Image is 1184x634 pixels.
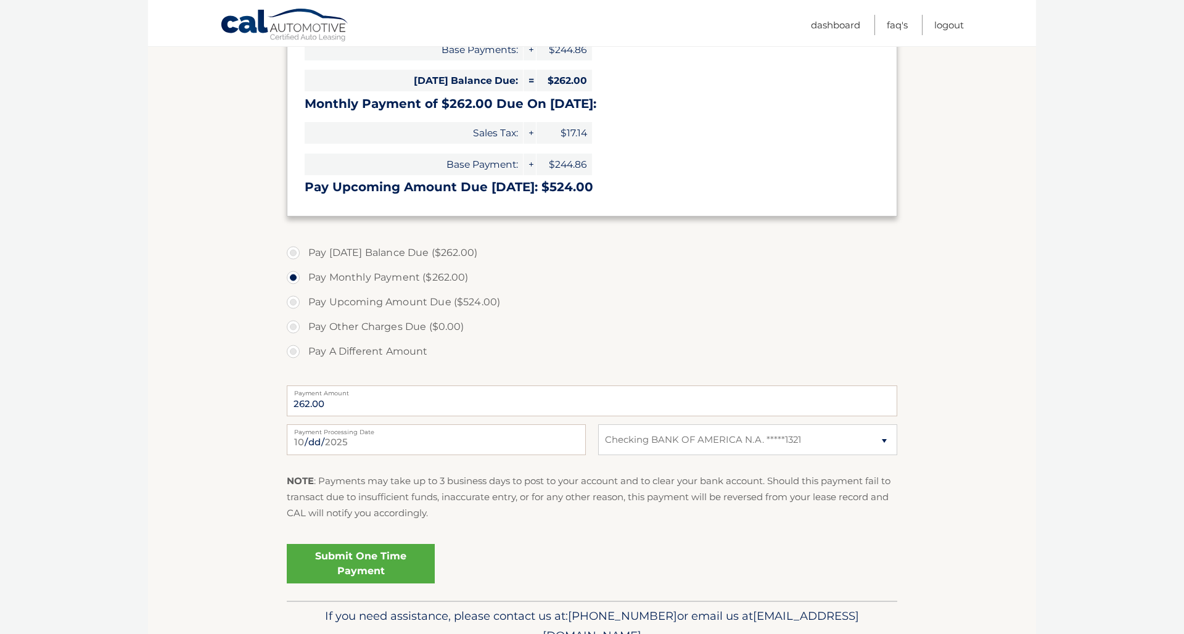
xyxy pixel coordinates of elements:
a: FAQ's [887,15,908,35]
p: : Payments may take up to 3 business days to post to your account and to clear your bank account.... [287,473,897,522]
label: Pay Monthly Payment ($262.00) [287,265,897,290]
span: $244.86 [536,39,592,60]
span: $262.00 [536,70,592,91]
span: + [524,39,536,60]
span: = [524,70,536,91]
label: Pay Other Charges Due ($0.00) [287,315,897,339]
span: + [524,154,536,175]
label: Payment Amount [287,385,897,395]
a: Logout [934,15,964,35]
a: Submit One Time Payment [287,544,435,583]
strong: NOTE [287,475,314,487]
span: Base Payments: [305,39,523,60]
span: Base Payment: [305,154,523,175]
span: + [524,122,536,144]
span: [DATE] Balance Due: [305,70,523,91]
label: Pay Upcoming Amount Due ($524.00) [287,290,897,315]
label: Payment Processing Date [287,424,586,434]
span: Sales Tax: [305,122,523,144]
span: $17.14 [536,122,592,144]
input: Payment Amount [287,385,897,416]
span: $244.86 [536,154,592,175]
label: Pay A Different Amount [287,339,897,364]
input: Payment Date [287,424,586,455]
a: Dashboard [811,15,860,35]
label: Pay [DATE] Balance Due ($262.00) [287,241,897,265]
h3: Monthly Payment of $262.00 Due On [DATE]: [305,96,879,112]
a: Cal Automotive [220,8,350,44]
span: [PHONE_NUMBER] [568,609,677,623]
h3: Pay Upcoming Amount Due [DATE]: $524.00 [305,179,879,195]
